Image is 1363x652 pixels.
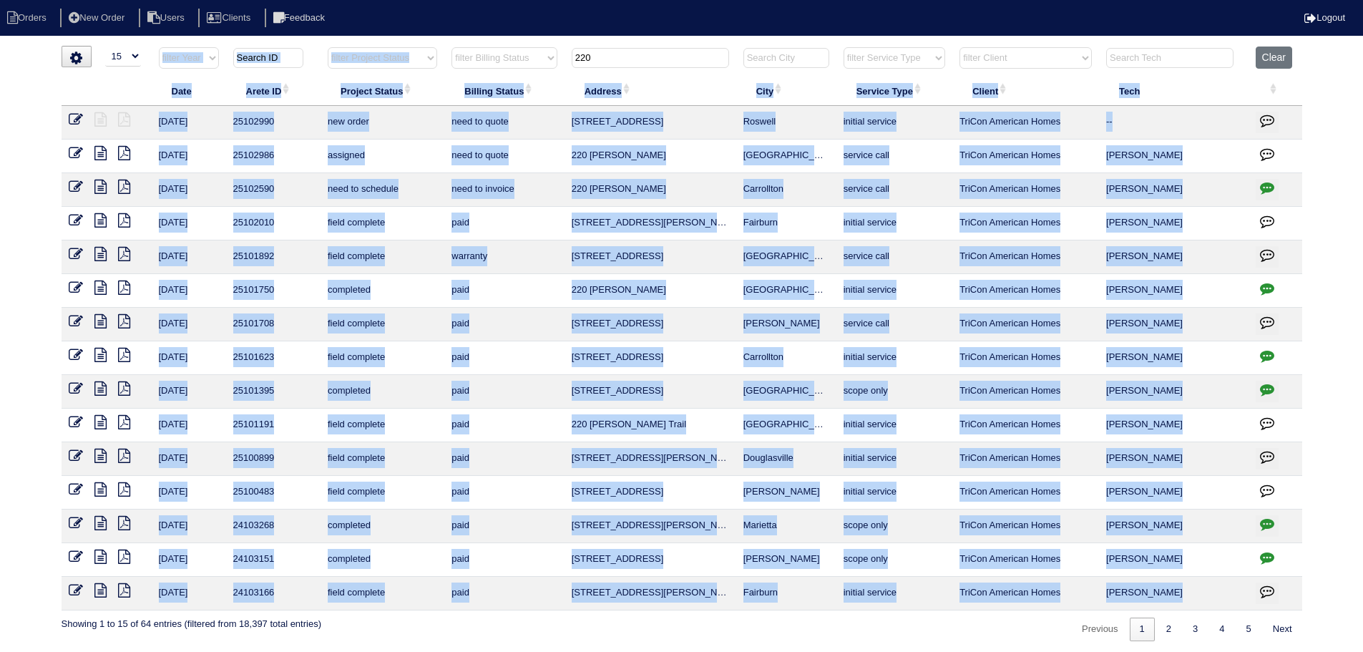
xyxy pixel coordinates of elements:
td: [STREET_ADDRESS] [565,240,736,274]
td: 25102986 [226,140,321,173]
td: [STREET_ADDRESS] [565,476,736,510]
th: : activate to sort column ascending [1249,76,1302,106]
td: 25101395 [226,375,321,409]
td: 220 [PERSON_NAME] Trail [565,409,736,442]
td: field complete [321,341,444,375]
td: [PERSON_NAME] [1099,173,1249,207]
td: [STREET_ADDRESS][PERSON_NAME][PERSON_NAME] [565,510,736,543]
td: paid [444,577,564,610]
td: scope only [836,375,952,409]
td: [PERSON_NAME] [1099,577,1249,610]
th: Date [152,76,226,106]
button: Clear [1256,47,1292,69]
a: Users [139,12,196,23]
td: initial service [836,476,952,510]
td: 24103166 [226,577,321,610]
td: paid [444,341,564,375]
td: paid [444,375,564,409]
td: Douglasville [736,442,836,476]
th: Billing Status: activate to sort column ascending [444,76,564,106]
td: 25101708 [226,308,321,341]
td: TriCon American Homes [952,543,1099,577]
td: field complete [321,240,444,274]
td: paid [444,476,564,510]
td: [PERSON_NAME] [1099,409,1249,442]
td: 25101750 [226,274,321,308]
input: Search Tech [1106,48,1233,68]
td: [PERSON_NAME] [1099,240,1249,274]
td: warranty [444,240,564,274]
li: Clients [198,9,262,28]
td: need to schedule [321,173,444,207]
td: [STREET_ADDRESS] [565,375,736,409]
td: [PERSON_NAME] [1099,543,1249,577]
td: [STREET_ADDRESS] [565,543,736,577]
td: 25100899 [226,442,321,476]
td: paid [444,274,564,308]
td: initial service [836,207,952,240]
input: Search City [743,48,829,68]
td: TriCon American Homes [952,375,1099,409]
td: TriCon American Homes [952,308,1099,341]
td: need to quote [444,140,564,173]
td: initial service [836,442,952,476]
div: Showing 1 to 15 of 64 entries (filtered from 18,397 total entries) [62,610,321,631]
td: paid [444,409,564,442]
td: [DATE] [152,106,226,140]
td: service call [836,240,952,274]
td: TriCon American Homes [952,577,1099,610]
td: [DATE] [152,207,226,240]
td: service call [836,140,952,173]
td: [DATE] [152,240,226,274]
a: 1 [1130,618,1155,641]
td: TriCon American Homes [952,207,1099,240]
td: [PERSON_NAME] [1099,341,1249,375]
td: paid [444,308,564,341]
td: paid [444,543,564,577]
td: 220 [PERSON_NAME] [565,274,736,308]
td: [DATE] [152,476,226,510]
a: 3 [1183,618,1208,641]
td: [STREET_ADDRESS][PERSON_NAME] [565,577,736,610]
td: [DATE] [152,543,226,577]
td: 25100483 [226,476,321,510]
td: initial service [836,341,952,375]
td: service call [836,308,952,341]
th: City: activate to sort column ascending [736,76,836,106]
li: New Order [60,9,136,28]
td: Fairburn [736,207,836,240]
td: 25101892 [226,240,321,274]
td: [STREET_ADDRESS][PERSON_NAME] [565,207,736,240]
td: [PERSON_NAME] [1099,274,1249,308]
td: [STREET_ADDRESS] [565,106,736,140]
td: 220 [PERSON_NAME] [565,140,736,173]
td: [GEOGRAPHIC_DATA] [736,409,836,442]
td: field complete [321,476,444,510]
td: completed [321,543,444,577]
a: 2 [1156,618,1181,641]
td: Roswell [736,106,836,140]
td: [GEOGRAPHIC_DATA] [736,140,836,173]
td: scope only [836,510,952,543]
td: [PERSON_NAME] [1099,476,1249,510]
td: need to quote [444,106,564,140]
td: need to invoice [444,173,564,207]
td: 25102990 [226,106,321,140]
td: service call [836,173,952,207]
td: field complete [321,308,444,341]
td: TriCon American Homes [952,442,1099,476]
li: Feedback [265,9,336,28]
td: Carrollton [736,341,836,375]
td: TriCon American Homes [952,106,1099,140]
td: 24103268 [226,510,321,543]
td: TriCon American Homes [952,140,1099,173]
td: field complete [321,577,444,610]
td: [DATE] [152,409,226,442]
td: TriCon American Homes [952,341,1099,375]
td: [DATE] [152,510,226,543]
input: Search Address [572,48,729,68]
td: assigned [321,140,444,173]
td: [GEOGRAPHIC_DATA] [736,375,836,409]
td: [DATE] [152,173,226,207]
td: [PERSON_NAME] [1099,375,1249,409]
